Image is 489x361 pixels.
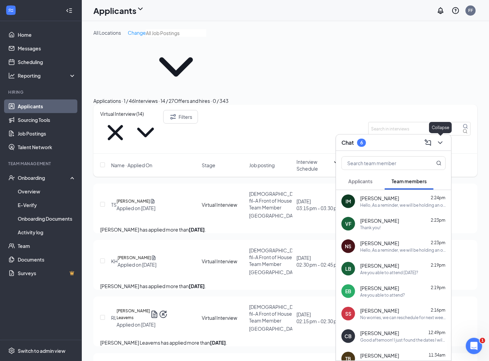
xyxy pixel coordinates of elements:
span: 2:16pm [431,308,445,313]
div: Offers and hires · 0 / 343 [174,97,229,105]
h5: [PERSON_NAME] [117,198,150,205]
h5: [PERSON_NAME] [118,254,151,261]
div: [DATE] [296,198,340,211]
span: Team members [392,178,427,184]
span: [PERSON_NAME] [360,285,399,292]
svg: Reapply [159,308,168,321]
span: 02:15 pm - 02:30 pm [296,318,340,325]
div: No worries, we can reschedule for next week. [360,315,446,320]
div: KH [111,258,118,265]
div: RL [111,314,117,321]
span: Job posting [249,162,275,169]
span: [PERSON_NAME] [360,217,399,224]
div: Team Management [8,161,75,167]
span: Interview Schedule [296,158,333,172]
input: Search team member [342,157,423,170]
div: FF [468,7,473,13]
span: [PERSON_NAME] [360,330,399,336]
span: [PERSON_NAME] [360,240,399,247]
span: Change [128,30,146,36]
p: [GEOGRAPHIC_DATA] [249,212,292,219]
span: 03:15 pm - 03:30 pm [296,205,340,211]
button: ComposeMessage [423,137,433,148]
svg: ChevronDown [436,139,444,147]
span: Applicants [348,178,372,184]
div: Interviews · 14 / 27 [135,97,174,105]
svg: MagnifyingGlass [436,160,442,166]
svg: UserCheck [8,174,15,181]
div: Hello, As a reminder, we will be holding an orientation session [DATE] at 3:30pm at our warehouse... [360,202,446,208]
iframe: Intercom live chat [466,338,482,354]
a: E-Verify [18,198,76,212]
svg: Filter [169,113,177,121]
svg: Analysis [8,72,15,79]
svg: Document [150,308,159,321]
a: Team [18,239,76,253]
a: Sourcing Tools [18,113,76,127]
div: Good afternoon! I just found the dates I will need to request off. [DATE] through the [DATE]. I w... [360,337,446,343]
div: Collapse [429,122,452,133]
span: [DEMOGRAPHIC_DATA]-fil-A Front of House Team Member [249,247,305,267]
div: [DATE] [296,311,340,325]
svg: ComposeMessage [424,139,432,147]
span: 02:30 pm - 02:45 pm [296,261,340,268]
div: Virtual Interview [202,314,245,321]
span: 1 [480,338,485,343]
svg: Document [150,198,155,205]
svg: WorkstreamLogo [7,7,14,14]
svg: MagnifyingGlass [463,124,468,129]
p: [GEOGRAPHIC_DATA] [249,325,292,332]
div: VF [345,220,351,227]
div: Are you able to attend? [360,292,405,298]
svg: ChevronDown [131,117,161,148]
span: 2:23pm [431,218,445,223]
button: Filter Filters [163,110,198,124]
h3: Chat [341,139,354,146]
a: SurveysCrown [18,266,76,280]
span: Name · Applied On [111,162,152,169]
span: 2:24pm [431,195,445,200]
div: Applications · 1 / 46 [93,97,135,105]
svg: Notifications [437,6,445,15]
b: [DATE] [189,226,205,233]
a: Messages [18,42,76,55]
b: [DATE] [210,340,226,346]
span: [PERSON_NAME] [360,195,399,202]
div: Switch to admin view [18,347,65,354]
span: [DEMOGRAPHIC_DATA]-fil-A Front of House Team Member [249,304,305,324]
div: CB [345,333,352,340]
div: TS [111,201,117,208]
p: [PERSON_NAME] Leavems has applied more than . [100,339,471,346]
svg: ArrowDown [332,158,340,166]
svg: ChevronDown [136,5,144,13]
svg: QuestionInfo [452,6,460,15]
div: Applied on [DATE] [117,321,168,328]
span: [PERSON_NAME] [360,262,399,269]
a: Documents [18,253,76,266]
h5: [PERSON_NAME] Leavems [117,308,150,321]
div: EB [345,288,351,295]
a: Job Postings [18,127,76,140]
span: All Locations [93,30,121,36]
a: Applicants [18,99,76,113]
span: 2:23pm [431,240,445,245]
div: Are you able to attend [DATE]? [360,270,418,276]
button: ChevronDown [435,137,446,148]
svg: ChevronDown [146,37,206,97]
div: Thank you! [360,225,381,231]
p: [PERSON_NAME] has applied more than . [100,282,471,290]
div: Applied on [DATE] [118,261,156,268]
span: 2:19pm [431,285,445,290]
input: Search in interviews [368,122,471,136]
a: Activity log [18,225,76,239]
span: 11:34am [429,352,445,358]
a: Onboarding Documents [18,212,76,225]
p: [PERSON_NAME] has applied more than . [100,226,471,233]
span: Stage [202,162,215,169]
p: [GEOGRAPHIC_DATA] [249,269,292,276]
a: Home [18,28,76,42]
svg: Cross [100,117,131,148]
div: SS [345,310,351,317]
span: [DEMOGRAPHIC_DATA]-fil-A Front of House Team Member [249,191,305,210]
input: All Job Postings [146,29,206,37]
